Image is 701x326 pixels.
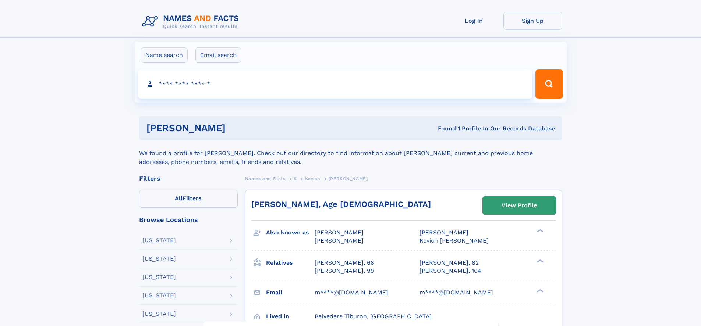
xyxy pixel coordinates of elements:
[329,176,368,181] span: [PERSON_NAME]
[266,257,315,269] h3: Relatives
[142,256,176,262] div: [US_STATE]
[315,237,364,244] span: [PERSON_NAME]
[535,258,544,263] div: ❯
[315,267,374,275] a: [PERSON_NAME], 99
[535,69,563,99] button: Search Button
[315,259,374,267] a: [PERSON_NAME], 68
[139,190,238,208] label: Filters
[332,125,555,133] div: Found 1 Profile In Our Records Database
[138,69,532,99] input: search input
[142,311,176,317] div: [US_STATE]
[251,200,431,209] a: [PERSON_NAME], Age [DEMOGRAPHIC_DATA]
[146,123,332,133] h1: [PERSON_NAME]
[315,229,364,236] span: [PERSON_NAME]
[503,12,562,30] a: Sign Up
[266,310,315,323] h3: Lived in
[305,174,320,183] a: Kevich
[535,288,544,293] div: ❯
[419,267,481,275] a: [PERSON_NAME], 104
[175,195,183,202] span: All
[139,216,238,223] div: Browse Locations
[445,12,503,30] a: Log In
[294,174,297,183] a: K
[419,229,468,236] span: [PERSON_NAME]
[483,197,556,214] a: View Profile
[142,237,176,243] div: [US_STATE]
[419,237,489,244] span: Kevich [PERSON_NAME]
[315,313,432,320] span: Belvedere Tiburon, [GEOGRAPHIC_DATA]
[419,259,479,267] a: [PERSON_NAME], 82
[139,175,238,182] div: Filters
[535,229,544,233] div: ❯
[139,140,562,166] div: We found a profile for [PERSON_NAME]. Check out our directory to find information about [PERSON_N...
[266,226,315,239] h3: Also known as
[139,12,245,32] img: Logo Names and Facts
[142,293,176,298] div: [US_STATE]
[245,174,286,183] a: Names and Facts
[141,47,188,63] label: Name search
[142,274,176,280] div: [US_STATE]
[294,176,297,181] span: K
[502,197,537,214] div: View Profile
[266,286,315,299] h3: Email
[195,47,241,63] label: Email search
[305,176,320,181] span: Kevich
